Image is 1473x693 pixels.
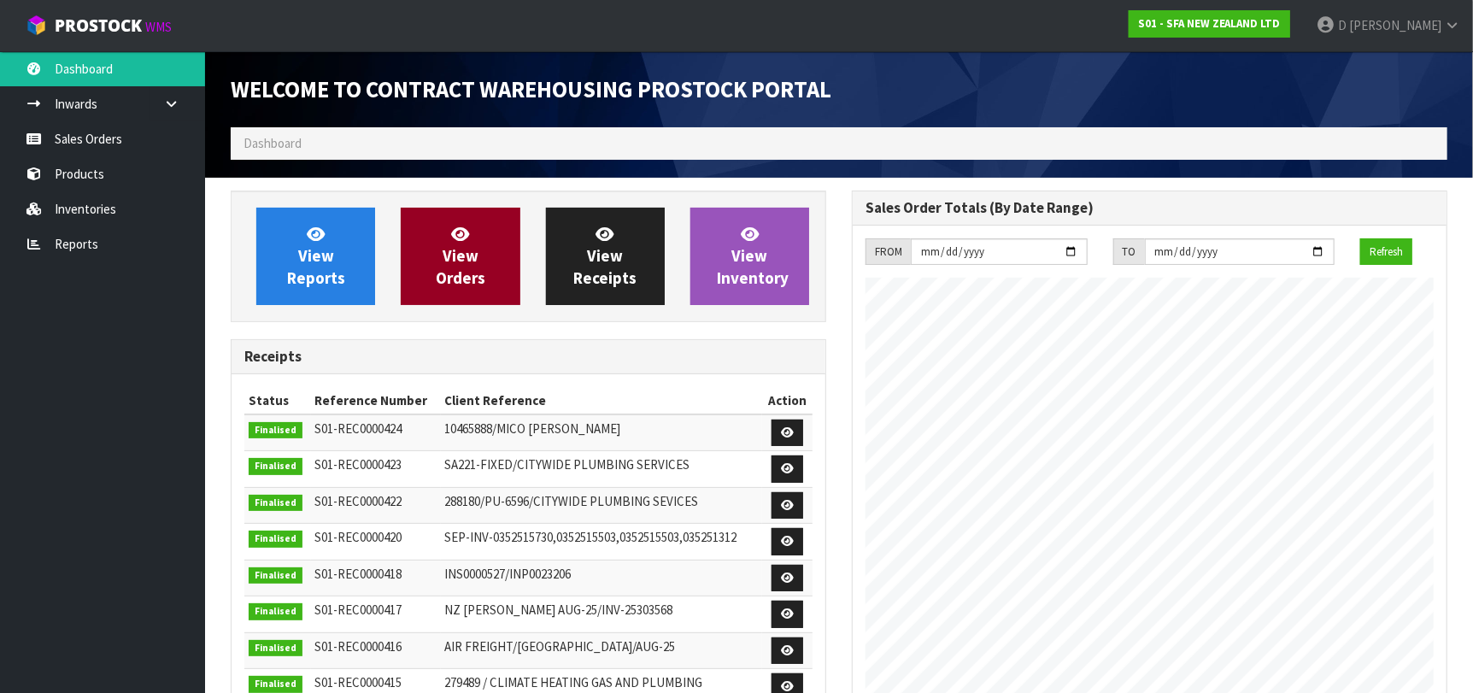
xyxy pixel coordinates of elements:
strong: S01 - SFA NEW ZEALAND LTD [1138,16,1281,31]
span: View Inventory [717,224,789,288]
th: Action [762,387,813,414]
span: Finalised [249,567,302,584]
span: 279489 / CLIMATE HEATING GAS AND PLUMBING [445,674,703,690]
div: FROM [866,238,911,266]
span: SA221-FIXED/CITYWIDE PLUMBING SERVICES [445,456,690,473]
span: S01-REC0000418 [315,566,402,582]
span: View Orders [436,224,485,288]
img: cube-alt.png [26,15,47,36]
th: Status [244,387,311,414]
span: Finalised [249,531,302,548]
span: View Receipts [573,224,637,288]
a: ViewReceipts [546,208,665,305]
small: WMS [145,19,172,35]
span: S01-REC0000420 [315,529,402,545]
span: S01-REC0000416 [315,638,402,655]
span: S01-REC0000415 [315,674,402,690]
span: INS0000527/INP0023206 [445,566,572,582]
h3: Sales Order Totals (By Date Range) [866,200,1434,216]
a: ViewInventory [690,208,809,305]
span: 288180/PU-6596/CITYWIDE PLUMBING SEVICES [445,493,699,509]
span: S01-REC0000422 [315,493,402,509]
span: NZ [PERSON_NAME] AUG-25/INV-25303568 [445,602,673,618]
a: ViewReports [256,208,375,305]
span: S01-REC0000424 [315,420,402,437]
span: Finalised [249,495,302,512]
th: Reference Number [311,387,441,414]
span: D [1338,17,1347,33]
div: TO [1113,238,1145,266]
span: View Reports [287,224,345,288]
span: [PERSON_NAME] [1349,17,1441,33]
a: ViewOrders [401,208,519,305]
span: S01-REC0000423 [315,456,402,473]
span: SEP-INV-0352515730,0352515503,0352515503,035251312 [445,529,737,545]
span: Welcome to Contract Warehousing ProStock Portal [231,75,831,103]
th: Client Reference [441,387,763,414]
button: Refresh [1360,238,1412,266]
span: Finalised [249,422,302,439]
span: Finalised [249,603,302,620]
span: AIR FREIGHT/[GEOGRAPHIC_DATA]/AUG-25 [445,638,676,655]
span: Dashboard [244,135,302,151]
span: Finalised [249,640,302,657]
span: ProStock [55,15,142,37]
span: 10465888/MICO [PERSON_NAME] [445,420,621,437]
span: Finalised [249,676,302,693]
span: S01-REC0000417 [315,602,402,618]
h3: Receipts [244,349,813,365]
span: Finalised [249,458,302,475]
